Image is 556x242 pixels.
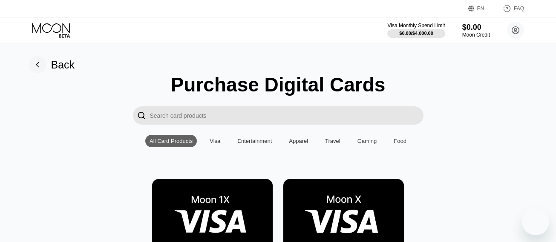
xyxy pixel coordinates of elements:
iframe: Button to launch messaging window [522,208,549,235]
div: Moon Credit [462,32,490,38]
div: Visa Monthly Spend Limit [387,23,445,28]
input: Search card products [150,106,423,125]
div: Entertainment [233,135,276,147]
div: Food [394,138,406,144]
div: Travel [321,135,345,147]
div: Gaming [353,135,381,147]
div:  [133,106,150,125]
div: EN [477,6,484,11]
div: Apparel [285,135,312,147]
div:  [137,111,146,120]
div: FAQ [494,4,524,13]
div: Back [29,56,75,73]
div: Travel [325,138,340,144]
div: Back [51,59,75,71]
div: Purchase Digital Cards [171,73,386,96]
div: All Card Products [150,138,193,144]
div: $0.00Moon Credit [462,23,490,38]
div: Food [389,135,411,147]
div: $0.00 / $4,000.00 [399,31,433,36]
div: Entertainment [237,138,272,144]
div: Visa [205,135,225,147]
div: EN [468,4,494,13]
div: Visa [210,138,220,144]
div: Apparel [289,138,308,144]
div: Gaming [357,138,377,144]
div: All Card Products [145,135,197,147]
div: Visa Monthly Spend Limit$0.00/$4,000.00 [387,23,445,38]
div: FAQ [514,6,524,11]
div: $0.00 [462,23,490,32]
